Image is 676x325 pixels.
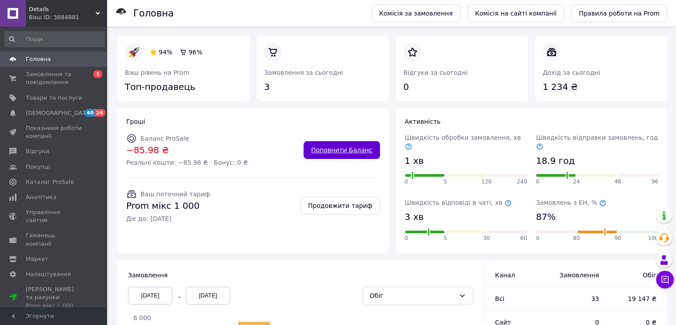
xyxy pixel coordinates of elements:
[26,109,92,117] span: [DEMOGRAPHIC_DATA]
[444,178,447,186] span: 5
[536,199,606,206] span: Замовлень з ЕН, %
[573,235,580,242] span: 80
[405,134,521,150] span: Швидкість обробки замовлення, хв
[304,141,380,159] a: Поповнити Баланс
[556,271,599,280] span: Замовлення
[140,135,189,142] span: Баланс ProSale
[483,235,490,242] span: 30
[444,235,447,242] span: 5
[405,199,512,206] span: Швидкість відповіді в чаті, хв
[573,178,580,186] span: 24
[133,314,151,321] tspan: 6 000
[133,8,174,19] h1: Головна
[126,144,248,157] span: −85.98 ₴
[186,287,230,305] div: [DATE]
[648,235,658,242] span: 100
[93,70,102,78] span: 1
[370,291,455,301] div: Обіг
[26,255,48,263] span: Маркет
[26,94,82,102] span: Товари та послуги
[126,158,248,167] span: Реальні кошти: −85.98 ₴ · Бонус: 0 ₴
[617,271,656,280] span: Обіг
[128,287,172,305] div: [DATE]
[29,5,96,13] span: Details
[405,118,441,125] span: Активність
[571,4,667,22] a: Правила роботи на Prom
[468,4,564,22] a: Комісія на сайті компанії
[405,154,424,167] span: 1 хв
[520,235,527,242] span: 60
[617,294,656,303] span: 19 147 ₴
[536,154,575,167] span: 18.9 год
[26,302,82,310] div: Prom мікс 1 000
[26,124,82,140] span: Показники роботи компанії
[536,211,556,223] span: 87%
[4,31,105,47] input: Пошук
[26,232,82,248] span: Гаманець компанії
[26,163,50,171] span: Покупці
[159,49,172,56] span: 94%
[26,70,82,86] span: Замовлення та повідомлення
[26,55,51,63] span: Головна
[128,272,168,279] span: Замовлення
[140,191,210,198] span: Ваш поточний тариф
[495,295,504,302] span: Всi
[614,235,621,242] span: 90
[95,109,105,117] span: 24
[536,134,658,150] span: Швидкість відправки замовлень, год
[614,178,621,186] span: 48
[300,197,380,215] a: Продовжити тариф
[536,178,540,186] span: 0
[188,49,202,56] span: 96%
[126,199,210,212] span: Prom мікс 1 000
[536,235,540,242] span: 0
[405,211,424,223] span: 3 хв
[126,118,145,125] span: Гроші
[656,271,674,288] button: Чат з покупцем
[26,193,56,201] span: Аналітика
[556,294,599,303] span: 33
[84,109,95,117] span: 40
[405,178,408,186] span: 0
[26,285,82,310] span: [PERSON_NAME] та рахунки
[517,178,527,186] span: 240
[26,208,82,224] span: Управління сайтом
[26,270,71,278] span: Налаштування
[481,178,492,186] span: 120
[652,178,658,186] span: 96
[126,214,210,223] span: Діє до: [DATE]
[26,147,49,155] span: Відгуки
[405,235,408,242] span: 0
[372,4,460,22] a: Комісія за замовлення
[495,272,515,279] span: Канал
[26,178,74,186] span: Каталог ProSale
[29,13,107,21] div: Ваш ID: 3884881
